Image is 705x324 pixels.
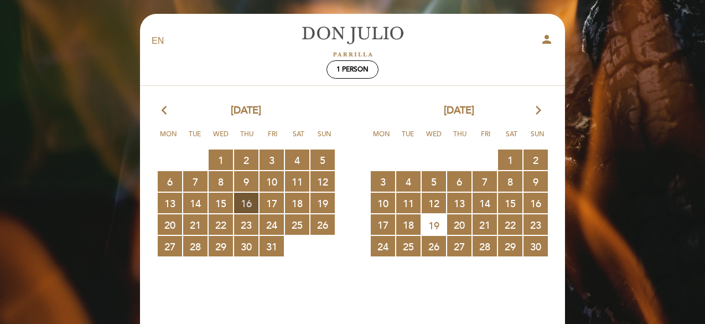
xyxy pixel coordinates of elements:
span: Thu [449,128,471,149]
span: 1 [498,150,522,170]
span: 15 [209,193,233,213]
span: Sun [527,128,549,149]
span: 23 [234,214,258,235]
span: Wed [210,128,232,149]
span: 29 [498,236,522,256]
span: 14 [183,193,208,213]
span: 23 [523,214,548,235]
span: 13 [447,193,471,213]
span: 10 [371,193,395,213]
span: 30 [523,236,548,256]
span: 1 person [336,65,369,74]
span: Tue [397,128,419,149]
span: 26 [422,236,446,256]
span: 24 [260,214,284,235]
span: 11 [285,171,309,192]
span: 6 [158,171,182,192]
span: 12 [310,171,335,192]
span: 6 [447,171,471,192]
span: 26 [310,214,335,235]
span: 8 [498,171,522,192]
span: Sun [314,128,336,149]
span: 7 [183,171,208,192]
span: 17 [371,214,395,235]
span: 22 [209,214,233,235]
span: 4 [396,171,421,192]
span: 28 [473,236,497,256]
span: Fri [475,128,497,149]
span: 21 [473,214,497,235]
span: Sat [501,128,523,149]
span: 2 [234,150,258,170]
span: [DATE] [231,104,261,118]
span: 17 [260,193,284,213]
span: [DATE] [444,104,474,118]
span: 2 [523,150,548,170]
span: 7 [473,171,497,192]
span: 25 [285,214,309,235]
span: 19 [422,215,446,235]
span: 5 [422,171,446,192]
span: 31 [260,236,284,256]
span: Mon [158,128,180,149]
span: 19 [310,193,335,213]
span: 9 [523,171,548,192]
span: Wed [423,128,445,149]
span: 20 [447,214,471,235]
span: 3 [371,171,395,192]
span: 16 [523,193,548,213]
span: 10 [260,171,284,192]
span: Mon [371,128,393,149]
i: arrow_back_ios [162,104,172,118]
span: 27 [158,236,182,256]
span: 3 [260,150,284,170]
span: 1 [209,150,233,170]
span: 21 [183,214,208,235]
span: 8 [209,171,233,192]
span: Tue [184,128,206,149]
button: person [540,33,553,50]
span: 11 [396,193,421,213]
span: 16 [234,193,258,213]
span: 12 [422,193,446,213]
span: 4 [285,150,309,170]
span: 30 [234,236,258,256]
span: Sat [288,128,310,149]
span: 13 [158,193,182,213]
span: 5 [310,150,335,170]
span: 22 [498,214,522,235]
span: 28 [183,236,208,256]
span: Fri [262,128,284,149]
span: 15 [498,193,522,213]
span: 18 [285,193,309,213]
a: [PERSON_NAME] [283,26,422,56]
i: arrow_forward_ios [533,104,543,118]
i: person [540,33,553,46]
span: 29 [209,236,233,256]
span: 9 [234,171,258,192]
span: 14 [473,193,497,213]
span: Thu [236,128,258,149]
span: 24 [371,236,395,256]
span: 27 [447,236,471,256]
span: 20 [158,214,182,235]
span: 18 [396,214,421,235]
span: 25 [396,236,421,256]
